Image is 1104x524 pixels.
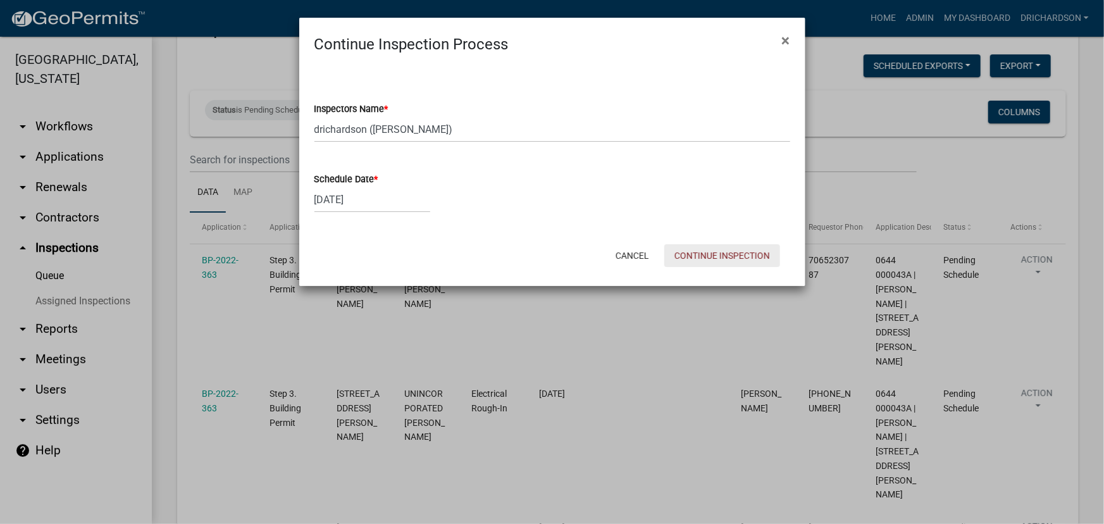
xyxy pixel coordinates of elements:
input: mm/dd/yyyy [314,187,430,213]
label: Inspectors Name [314,105,388,114]
label: Schedule Date [314,175,378,184]
button: Cancel [605,244,659,267]
span: × [782,32,790,49]
h4: Continue Inspection Process [314,33,509,56]
button: Continue Inspection [664,244,780,267]
button: Close [772,23,800,58]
